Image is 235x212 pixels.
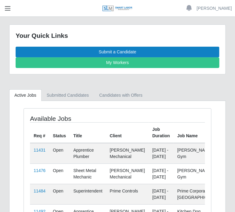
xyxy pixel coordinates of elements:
a: Active Jobs [9,89,42,101]
th: Title [70,122,106,143]
a: [PERSON_NAME] [197,5,232,12]
td: [DATE] - [DATE] [149,184,174,204]
td: [PERSON_NAME] Mechanical [106,143,149,164]
th: Client [106,122,149,143]
div: Your Quick Links [16,31,219,41]
td: Prime Controls [106,184,149,204]
img: SLM Logo [102,5,133,12]
td: Sheet Metal Mechanic [70,163,106,184]
td: [DATE] - [DATE] [149,163,174,184]
td: Open [49,143,70,164]
th: Job Duration [149,122,174,143]
h4: Available Jobs [30,115,98,122]
a: My Workers [16,57,219,68]
td: [PERSON_NAME] Mechanical [106,163,149,184]
td: Open [49,184,70,204]
td: Apprentice Plumber [70,143,106,164]
td: [PERSON_NAME] Gym [173,143,226,164]
a: Submitted Candidates [42,89,94,101]
td: Prime Corporate Office [GEOGRAPHIC_DATA] [173,184,226,204]
td: [DATE] - [DATE] [149,143,174,164]
a: Candidates with Offers [94,89,147,101]
a: 11484 [34,189,46,193]
td: [PERSON_NAME] Gym [173,163,226,184]
td: Superintendent [70,184,106,204]
a: 11431 [34,148,46,153]
a: 11476 [34,168,46,173]
th: Req # [30,122,49,143]
a: Submit a Candidate [16,47,219,57]
th: Job Name [173,122,226,143]
td: Open [49,163,70,184]
th: Status [49,122,70,143]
